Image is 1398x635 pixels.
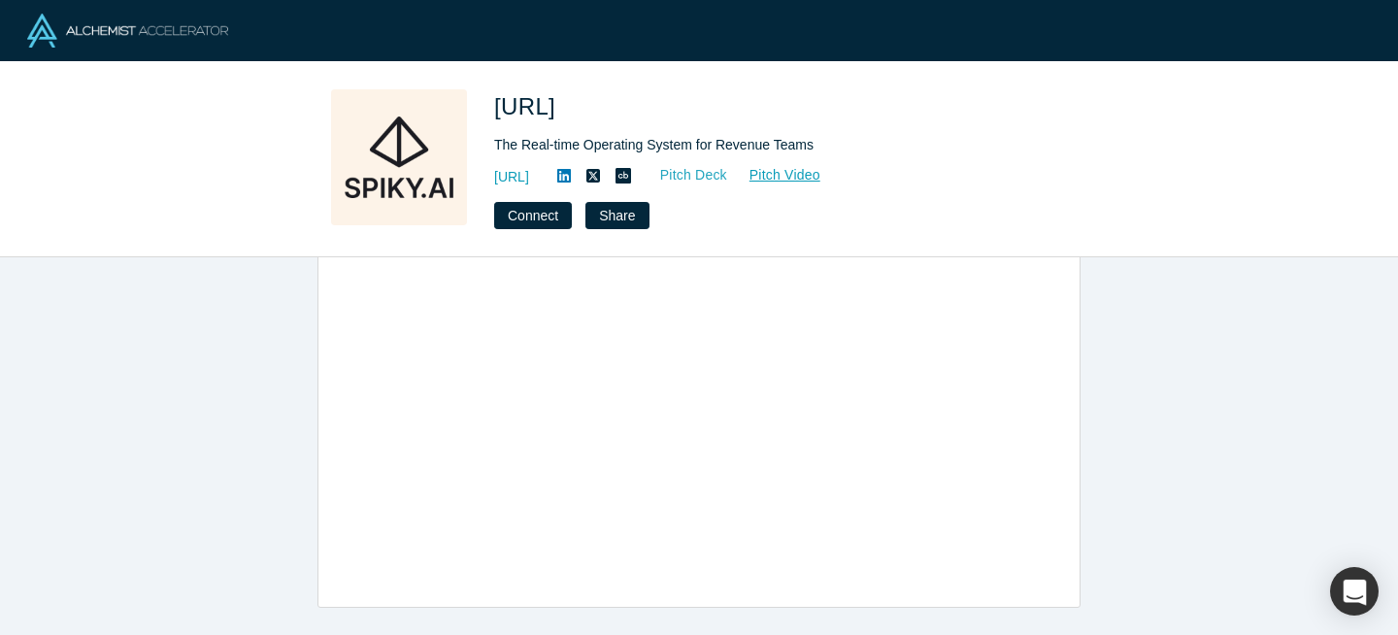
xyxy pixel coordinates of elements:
img: Spiky.ai's Logo [331,89,467,225]
button: Share [585,202,649,229]
a: Pitch Deck [639,164,728,186]
img: Alchemist Logo [27,14,228,48]
a: [URL] [494,167,529,187]
span: [URL] [494,93,562,119]
button: Connect [494,202,572,229]
div: The Real-time Operating System for Revenue Teams [494,135,1038,155]
iframe: Spiky.ai [318,179,1080,607]
a: Pitch Video [728,164,821,186]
